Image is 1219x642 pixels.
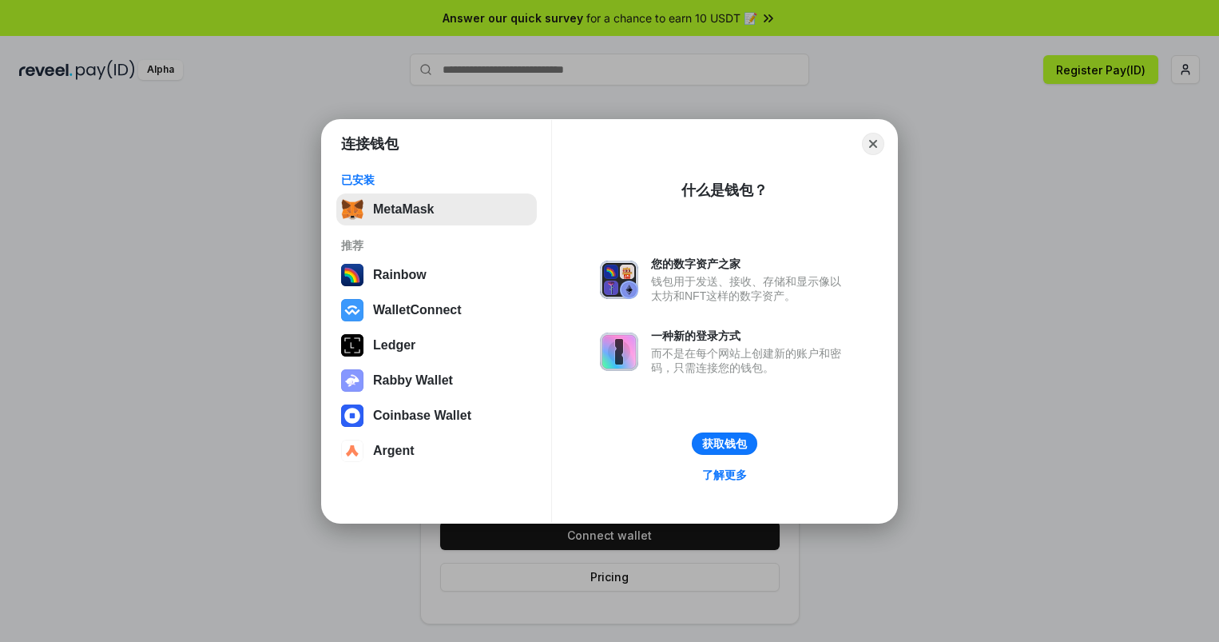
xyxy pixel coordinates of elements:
div: Rabby Wallet [373,373,453,388]
div: 获取钱包 [702,437,747,451]
img: svg+xml,%3Csvg%20xmlns%3D%22http%3A%2F%2Fwww.w3.org%2F2000%2Fsvg%22%20fill%3D%22none%22%20viewBox... [600,261,638,299]
a: 了解更多 [693,465,756,485]
button: Rabby Wallet [336,365,537,397]
button: Close [862,133,884,155]
div: WalletConnect [373,303,462,317]
div: 已安装 [341,173,532,187]
div: 您的数字资产之家 [651,257,849,271]
img: svg+xml,%3Csvg%20xmlns%3D%22http%3A%2F%2Fwww.w3.org%2F2000%2Fsvg%22%20width%3D%2228%22%20height%3... [341,334,363,357]
img: svg+xml,%3Csvg%20xmlns%3D%22http%3A%2F%2Fwww.w3.org%2F2000%2Fsvg%22%20fill%3D%22none%22%20viewBox... [341,369,363,392]
img: svg+xml,%3Csvg%20xmlns%3D%22http%3A%2F%2Fwww.w3.org%2F2000%2Fsvg%22%20fill%3D%22none%22%20viewBox... [600,333,638,371]
img: svg+xml,%3Csvg%20width%3D%22120%22%20height%3D%22120%22%20viewBox%3D%220%200%20120%20120%22%20fil... [341,264,363,286]
div: 推荐 [341,238,532,253]
img: svg+xml,%3Csvg%20fill%3D%22none%22%20height%3D%2233%22%20viewBox%3D%220%200%2035%2033%22%20width%... [341,198,363,221]
button: WalletConnect [336,294,537,326]
img: svg+xml,%3Csvg%20width%3D%2228%22%20height%3D%2228%22%20viewBox%3D%220%200%2028%2028%22%20fill%3D... [341,299,363,321]
div: 而不是在每个网站上创建新的账户和密码，只需连接您的钱包。 [651,346,849,375]
div: Rainbow [373,268,427,282]
button: Ledger [336,329,537,361]
button: Coinbase Wallet [336,400,537,432]
div: MetaMask [373,202,434,217]
img: svg+xml,%3Csvg%20width%3D%2228%22%20height%3D%2228%22%20viewBox%3D%220%200%2028%2028%22%20fill%3D... [341,440,363,462]
h1: 连接钱包 [341,134,399,154]
div: Coinbase Wallet [373,409,471,423]
div: 了解更多 [702,468,747,482]
div: Argent [373,444,415,458]
button: Argent [336,435,537,467]
div: 钱包用于发送、接收、存储和显示像以太坊和NFT这样的数字资产。 [651,274,849,303]
button: MetaMask [336,193,537,225]
img: svg+xml,%3Csvg%20width%3D%2228%22%20height%3D%2228%22%20viewBox%3D%220%200%2028%2028%22%20fill%3D... [341,405,363,427]
button: Rainbow [336,259,537,291]
div: Ledger [373,338,415,353]
div: 什么是钱包？ [681,181,768,200]
button: 获取钱包 [692,433,757,455]
div: 一种新的登录方式 [651,329,849,343]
